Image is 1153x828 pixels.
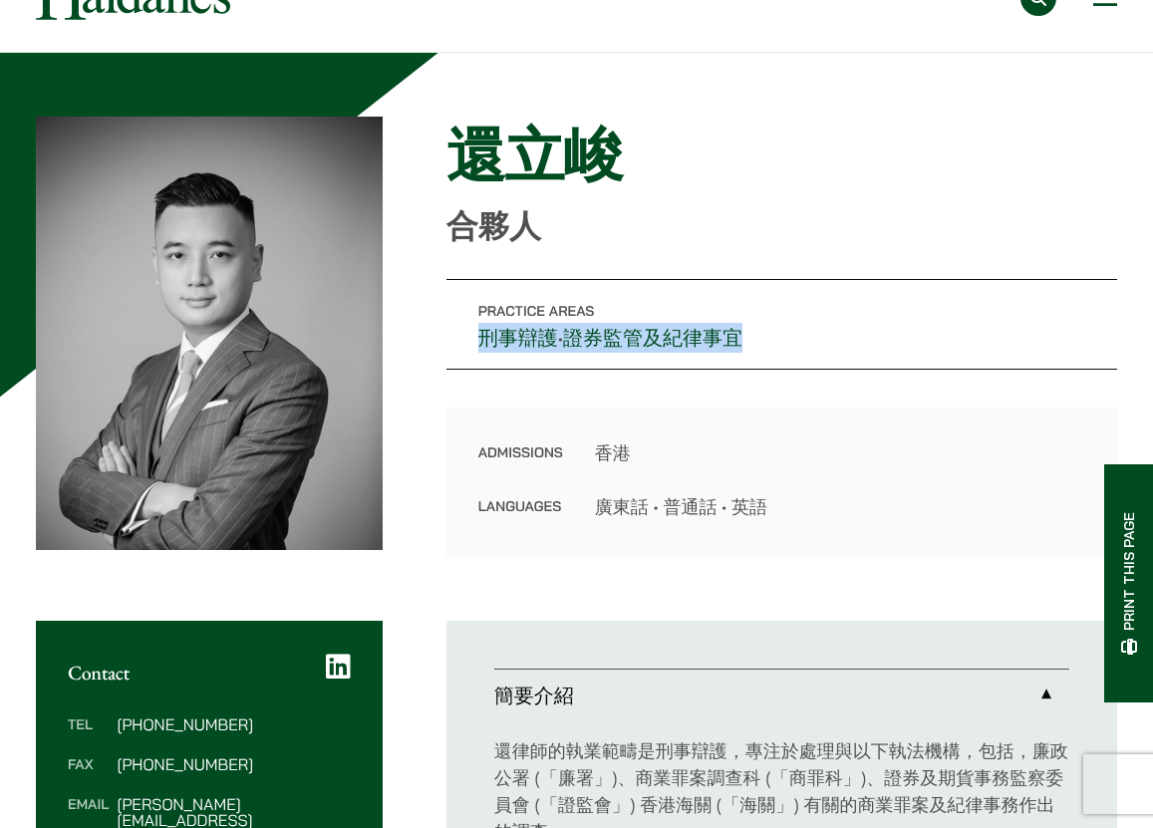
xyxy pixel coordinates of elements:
p: • [446,279,1117,370]
p: 合夥人 [446,207,1117,245]
a: LinkedIn [326,653,351,681]
dt: Fax [68,756,109,796]
a: 簡要介紹 [494,670,1069,721]
dt: Admissions [478,439,563,493]
a: 刑事辯護 [478,325,558,351]
a: 證券監管及紀律事宜 [563,325,742,351]
dt: Tel [68,716,109,756]
dt: Languages [478,493,563,520]
dd: [PHONE_NUMBER] [117,716,350,732]
dd: 香港 [595,439,1085,466]
dd: [PHONE_NUMBER] [117,756,350,772]
h1: 還立峻 [446,120,1117,191]
span: Practice Areas [478,302,595,320]
dd: 廣東話 • 普通話 • 英語 [595,493,1085,520]
h2: Contact [68,661,351,685]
